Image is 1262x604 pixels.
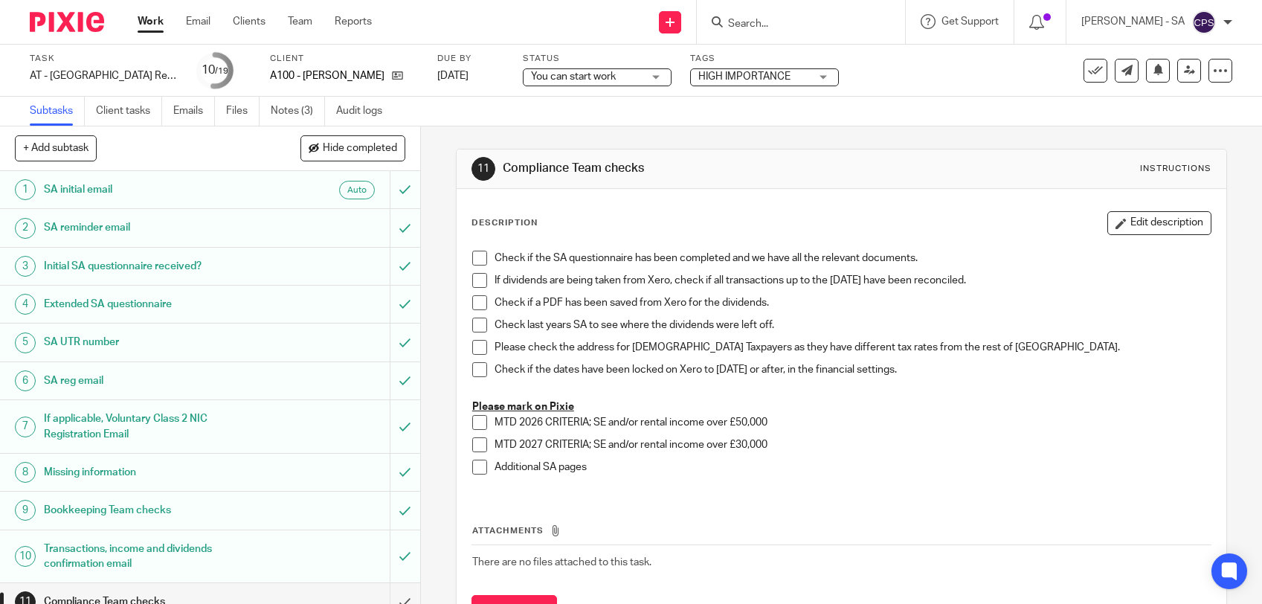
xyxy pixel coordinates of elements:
[44,538,265,576] h1: Transactions, income and dividends confirmation email
[495,362,1211,377] p: Check if the dates have been locked on Xero to [DATE] or after, in the financial settings.
[15,462,36,483] div: 8
[30,12,104,32] img: Pixie
[495,295,1211,310] p: Check if a PDF has been saved from Xero for the dividends.
[495,460,1211,475] p: Additional SA pages
[690,53,839,65] label: Tags
[1192,10,1216,34] img: svg%3E
[15,500,36,521] div: 9
[531,71,616,82] span: You can start work
[1140,163,1211,175] div: Instructions
[44,179,265,201] h1: SA initial email
[270,53,419,65] label: Client
[727,18,860,31] input: Search
[339,181,375,199] div: Auto
[44,216,265,239] h1: SA reminder email
[495,251,1211,266] p: Check if the SA questionnaire has been completed and we have all the relevant documents.
[941,16,999,27] span: Get Support
[44,499,265,521] h1: Bookkeeping Team checks
[233,14,265,29] a: Clients
[336,97,393,126] a: Audit logs
[226,97,260,126] a: Files
[323,143,397,155] span: Hide completed
[15,546,36,567] div: 10
[15,370,36,391] div: 6
[186,14,210,29] a: Email
[30,97,85,126] a: Subtasks
[288,14,312,29] a: Team
[472,402,574,412] u: Please mark on Pixie
[495,318,1211,332] p: Check last years SA to see where the dividends were left off.
[44,293,265,315] h1: Extended SA questionnaire
[270,68,384,83] p: A100 - [PERSON_NAME]
[471,157,495,181] div: 11
[44,461,265,483] h1: Missing information
[44,370,265,392] h1: SA reg email
[495,340,1211,355] p: Please check the address for [DEMOGRAPHIC_DATA] Taxpayers as they have different tax rates from t...
[96,97,162,126] a: Client tasks
[271,97,325,126] a: Notes (3)
[30,53,178,65] label: Task
[698,71,791,82] span: HIGH IMPORTANCE
[503,161,873,176] h1: Compliance Team checks
[202,62,228,79] div: 10
[300,135,405,161] button: Hide completed
[15,294,36,315] div: 4
[138,14,164,29] a: Work
[1081,14,1185,29] p: [PERSON_NAME] - SA
[335,14,372,29] a: Reports
[15,417,36,437] div: 7
[30,68,178,83] div: AT - [GEOGRAPHIC_DATA] Return - PE [DATE]
[44,331,265,353] h1: SA UTR number
[472,557,651,568] span: There are no files attached to this task.
[30,68,178,83] div: AT - SA Return - PE 05-04-2025
[15,256,36,277] div: 3
[44,408,265,446] h1: If applicable, Voluntary Class 2 NIC Registration Email
[437,71,469,81] span: [DATE]
[15,332,36,353] div: 5
[495,437,1211,452] p: MTD 2027 CRITERIA; SE and/or rental income over £30,000
[44,255,265,277] h1: Initial SA questionnaire received?
[523,53,672,65] label: Status
[1107,211,1211,235] button: Edit description
[15,218,36,239] div: 2
[437,53,504,65] label: Due by
[471,217,538,229] p: Description
[495,273,1211,288] p: If dividends are being taken from Xero, check if all transactions up to the [DATE] have been reco...
[495,415,1211,430] p: MTD 2026 CRITERIA; SE and/or rental income over £50,000
[215,67,228,75] small: /19
[15,179,36,200] div: 1
[472,527,544,535] span: Attachments
[173,97,215,126] a: Emails
[15,135,97,161] button: + Add subtask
